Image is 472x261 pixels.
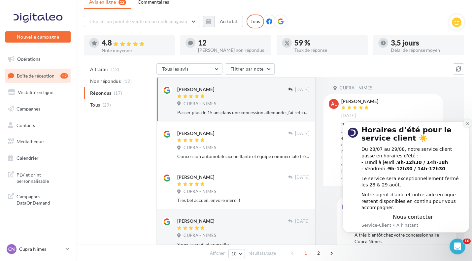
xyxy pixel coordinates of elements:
div: [PERSON_NAME] [177,130,214,137]
a: Boîte de réception12 [4,69,72,83]
div: Note moyenne [102,48,170,53]
a: Campagnes DataOnDemand [4,189,72,209]
div: [PERSON_NAME] [177,218,214,224]
span: Médiathèque [17,139,44,144]
span: CUPRA - NIMES [340,85,372,91]
div: 59 % [294,39,362,47]
div: Délai de réponse moyen [391,48,459,52]
span: CUPRA - NIMES [184,233,216,239]
span: al [331,101,337,107]
span: (29) [103,102,111,108]
span: CN [8,246,15,252]
div: 4.8 [102,39,170,47]
button: Tous les avis [156,63,222,75]
iframe: Intercom live chat [450,239,465,254]
button: Au total [214,16,243,27]
a: Médiathèque [4,135,72,148]
span: [DATE] [295,175,310,180]
div: Concession automobile accueillante et équipe commerciale très sympathique et dynamique. [GEOGRAPH... [177,153,310,160]
span: Visibilité en ligne [18,89,53,95]
span: Boîte de réception [17,73,54,78]
a: Calendrier [4,151,72,165]
span: Tous les avis [162,66,189,72]
div: [PERSON_NAME] [341,99,378,104]
a: PLV et print personnalisable [4,168,72,187]
span: CUPRA - NIMES [184,101,216,107]
div: 3,5 jours [391,39,459,47]
div: 12 [198,39,266,47]
span: CUPRA - NIMES [184,145,216,151]
span: [DATE] [295,87,310,93]
div: [PERSON_NAME] [177,86,214,93]
div: Très bel accueil, envore merci ! [177,197,310,204]
span: 10 [231,251,237,256]
span: Campagnes [17,106,40,112]
a: Contacts [4,118,72,132]
span: 2 [313,248,324,258]
span: [DATE] [295,131,310,137]
span: résultats/page [249,250,276,256]
span: Tous [90,102,100,108]
span: A traiter [90,66,109,73]
a: Opérations [4,52,72,66]
span: (12) [123,79,132,84]
span: Campagnes DataOnDemand [17,192,68,206]
span: Afficher [210,250,225,256]
span: Opérations [17,56,40,62]
div: [PERSON_NAME] non répondus [198,48,266,52]
span: 10 [463,239,471,244]
span: [DATE] [295,218,310,224]
span: CUPRA - NIMES [184,189,216,195]
div: Super acceuil et conseille [177,241,310,248]
span: (12) [111,67,119,72]
span: 1 [300,248,311,258]
button: Filtrer par note [225,63,275,75]
button: Au total [203,16,243,27]
span: Choisir un point de vente ou un code magasin [89,18,187,24]
button: Choisir un point de vente ou un code magasin [84,16,199,27]
div: Taux de réponse [294,48,362,52]
div: [PERSON_NAME] [177,174,214,180]
span: Calendrier [17,155,39,161]
span: Non répondus [90,78,121,84]
a: Visibilité en ligne [4,85,72,99]
iframe: Intercom notifications message [340,118,472,243]
div: 12 [60,73,68,79]
button: Nouvelle campagne [5,31,71,43]
a: Campagnes [4,102,72,116]
div: Passer plus de 15 ans dans une concession allemande, j’ai retrouvé chez [PERSON_NAME] et chez ce ... [177,109,310,116]
span: [DATE] [341,113,356,119]
a: CN Cupra Nimes [5,243,71,255]
span: PLV et print personnalisable [17,170,68,184]
p: Cupra Nimes [19,246,63,252]
div: Tous [247,15,264,28]
span: Contacts [17,122,35,128]
button: 10 [228,249,245,258]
